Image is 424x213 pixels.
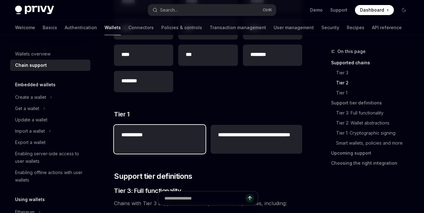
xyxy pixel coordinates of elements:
span: Ctrl K [263,8,272,13]
button: Search...CtrlK [148,4,276,16]
a: API reference [372,20,402,35]
div: Export a wallet [15,139,46,146]
div: Update a wallet [15,116,47,124]
span: Tier 3: Full functionality [114,186,181,195]
a: User management [274,20,314,35]
a: Enabling offline actions with user wallets [10,167,90,186]
a: Support [330,7,347,13]
a: Export a wallet [10,137,90,148]
a: Wallets overview [10,48,90,60]
div: Search... [160,6,178,14]
a: Recipes [347,20,364,35]
button: Toggle dark mode [399,5,409,15]
span: Dashboard [360,7,384,13]
img: dark logo [15,6,54,14]
div: Create a wallet [15,93,46,101]
a: Dashboard [355,5,394,15]
a: Chain support [10,60,90,71]
a: Welcome [15,20,35,35]
div: Chain support [15,61,47,69]
div: Get a wallet [15,105,39,112]
a: Tier 1 [336,88,414,98]
span: On this page [337,48,366,55]
a: Tier 1: Cryptographic signing [336,128,414,138]
a: Update a wallet [10,114,90,125]
a: Demo [310,7,323,13]
a: Supported chains [331,58,414,68]
a: Basics [43,20,57,35]
a: Security [321,20,339,35]
a: Wallets [105,20,121,35]
a: Choosing the right integration [331,158,414,168]
h5: Using wallets [15,196,45,203]
div: Enabling server-side access to user wallets [15,150,87,165]
a: Smart wallets, policies and more [336,138,414,148]
a: Tier 2 [336,78,414,88]
a: Tier 2: Wallet abstractions [336,118,414,128]
span: Tier 1 [114,110,129,119]
div: Import a wallet [15,127,45,135]
a: Enabling server-side access to user wallets [10,148,90,167]
a: Connectors [128,20,154,35]
div: Wallets overview [15,50,51,58]
a: Upcoming support [331,148,414,158]
h5: Embedded wallets [15,81,56,88]
span: Support tier definitions [114,171,192,181]
button: Send message [245,194,254,203]
a: Transaction management [210,20,266,35]
a: Authentication [65,20,97,35]
a: Policies & controls [161,20,202,35]
a: Support tier definitions [331,98,414,108]
a: Tier 3: Full functionality [336,108,414,118]
div: Enabling offline actions with user wallets [15,169,87,184]
a: Tier 3 [336,68,414,78]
